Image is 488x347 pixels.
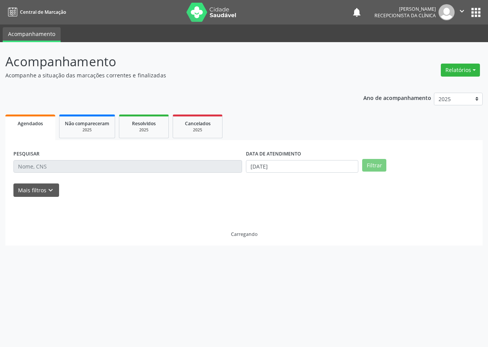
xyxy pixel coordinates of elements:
[351,7,362,18] button: notifications
[469,6,483,19] button: apps
[363,93,431,102] p: Ano de acompanhamento
[178,127,217,133] div: 2025
[46,186,55,195] i: keyboard_arrow_down
[246,148,301,160] label: DATA DE ATENDIMENTO
[374,6,436,12] div: [PERSON_NAME]
[13,183,59,197] button: Mais filtroskeyboard_arrow_down
[132,120,156,127] span: Resolvidos
[3,27,61,42] a: Acompanhamento
[439,4,455,20] img: img
[13,160,242,173] input: Nome, CNS
[65,120,109,127] span: Não compareceram
[13,148,40,160] label: PESQUISAR
[5,52,340,71] p: Acompanhamento
[374,12,436,19] span: Recepcionista da clínica
[5,71,340,79] p: Acompanhe a situação das marcações correntes e finalizadas
[65,127,109,133] div: 2025
[125,127,163,133] div: 2025
[455,4,469,20] button: 
[20,9,66,15] span: Central de Marcação
[185,120,211,127] span: Cancelados
[362,159,386,172] button: Filtrar
[5,6,66,18] a: Central de Marcação
[231,231,257,237] div: Carregando
[458,7,466,15] i: 
[18,120,43,127] span: Agendados
[441,64,480,77] button: Relatórios
[246,160,358,173] input: Selecione um intervalo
